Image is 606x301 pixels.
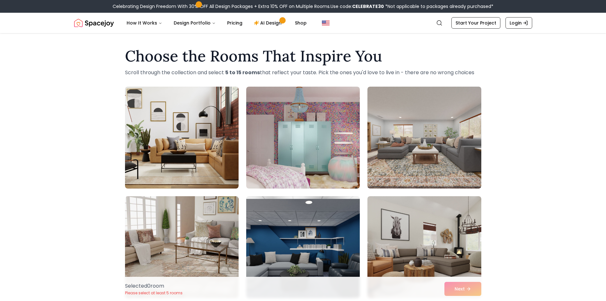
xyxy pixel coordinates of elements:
img: Spacejoy Logo [74,17,114,29]
p: Selected 0 room [125,282,183,290]
img: Room room-5 [246,196,360,298]
a: Login [505,17,532,29]
img: United States [322,19,330,27]
h1: Choose the Rooms That Inspire You [125,48,481,64]
img: Room room-2 [246,87,360,189]
img: Room room-3 [367,87,481,189]
img: Room room-4 [125,196,239,298]
div: Celebrating Design Freedom With 30% OFF All Design Packages + Extra 10% OFF on Multiple Rooms. [113,3,493,10]
a: Spacejoy [74,17,114,29]
nav: Global [74,13,532,33]
strong: 5 to 15 rooms [225,69,260,76]
p: Scroll through the collection and select that reflect your taste. Pick the ones you'd love to liv... [125,69,481,76]
nav: Main [122,17,312,29]
a: Pricing [222,17,247,29]
img: Room room-1 [125,87,239,189]
p: Please select at least 5 rooms [125,290,183,296]
button: Design Portfolio [169,17,221,29]
a: Shop [290,17,312,29]
span: Use code: [331,3,384,10]
a: AI Design [249,17,289,29]
a: Start Your Project [451,17,500,29]
b: CELEBRATE30 [352,3,384,10]
button: How It Works [122,17,167,29]
img: Room room-6 [367,196,481,298]
span: *Not applicable to packages already purchased* [384,3,493,10]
